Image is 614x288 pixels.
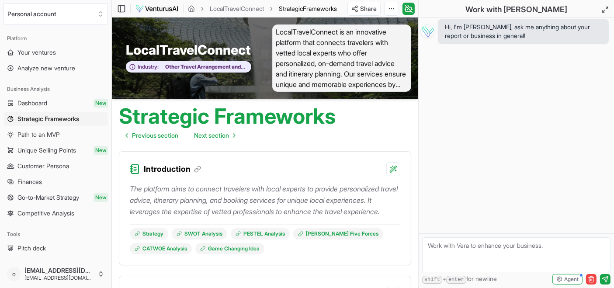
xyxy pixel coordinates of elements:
a: CATWOE Analysis [130,243,192,254]
img: Vera [420,24,434,38]
a: Strategic Frameworks [3,112,108,126]
kbd: enter [446,276,466,284]
a: Path to an MVP [3,128,108,142]
span: Pitch deck [17,244,46,253]
span: Other Travel Arrangement and Reservation Services [159,63,246,70]
span: Dashboard [17,99,47,108]
a: Competitive Analysis [3,206,108,220]
button: Share [347,2,381,16]
p: The platform aims to connect travelers with local experts to provide personalized travel advice, ... [130,183,400,217]
span: Competitive Analysis [17,209,74,218]
span: Finances [17,177,42,186]
a: Go to next page [187,127,242,144]
a: Game Changing Idea [195,243,264,254]
span: Next section [194,131,229,140]
h3: Introduction [144,163,201,175]
span: [EMAIL_ADDRESS][DOMAIN_NAME] [24,267,94,274]
img: logo [135,3,179,14]
span: LocalTravelConnect is an innovative platform that connects travelers with vetted local experts wh... [272,24,412,92]
a: PESTEL Analysis [231,228,290,239]
button: Industry:Other Travel Arrangement and Reservation Services [126,61,251,73]
span: + for newline [422,274,497,284]
h2: Work with [PERSON_NAME] [465,3,567,16]
a: Pitch deck [3,241,108,255]
a: SWOT Analysis [172,228,227,239]
a: Go-to-Market StrategyNew [3,191,108,205]
kbd: shift [422,276,442,284]
a: Go to previous page [119,127,185,144]
span: [EMAIL_ADDRESS][DOMAIN_NAME] [24,274,94,281]
span: Agent [564,276,579,283]
div: Tools [3,227,108,241]
a: LocalTravelConnect [210,4,264,13]
span: Path to an MVP [17,130,60,139]
a: Analyze new venture [3,61,108,75]
a: Unique Selling PointsNew [3,143,108,157]
span: New [94,193,108,202]
button: Agent [552,274,583,285]
span: Resources [17,260,47,268]
span: o [7,267,21,281]
span: Strategic Frameworks [17,115,79,123]
span: Analyze new venture [17,64,75,73]
a: Resources [3,257,108,271]
span: StrategicFrameworks [279,4,337,13]
span: Your ventures [17,48,56,57]
button: o[EMAIL_ADDRESS][DOMAIN_NAME][EMAIL_ADDRESS][DOMAIN_NAME] [3,264,108,285]
a: Strategy [130,228,168,239]
span: Go-to-Market Strategy [17,193,79,202]
span: Industry: [138,63,159,70]
span: Previous section [132,131,178,140]
a: Customer Persona [3,159,108,173]
nav: breadcrumb [188,4,337,13]
span: LocalTravelConnect [126,42,251,58]
nav: pagination [119,127,242,144]
span: Hi, I'm [PERSON_NAME], ask me anything about your report or business in general! [445,23,602,40]
div: Business Analysis [3,82,108,96]
span: Share [360,4,377,13]
span: Customer Persona [17,162,69,170]
span: New [94,146,108,155]
div: Platform [3,31,108,45]
button: Select an organization [3,3,108,24]
a: Your ventures [3,45,108,59]
a: DashboardNew [3,96,108,110]
a: Finances [3,175,108,189]
span: New [94,99,108,108]
span: Frameworks [303,5,337,12]
a: [PERSON_NAME] Five Forces [293,228,383,239]
h1: Strategic Frameworks [119,106,336,127]
span: Unique Selling Points [17,146,76,155]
